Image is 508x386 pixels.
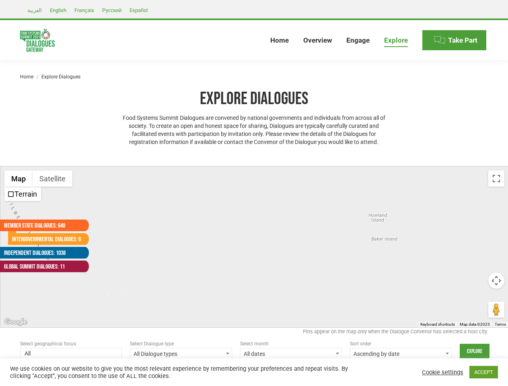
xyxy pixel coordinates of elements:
div: Sort order [350,340,452,348]
button: Drag Pegman onto the map to open Street View [488,302,504,318]
span: Overview [303,36,332,45]
a: English [46,5,70,15]
span: All Dialogue types [130,348,231,359]
a: Cookie settings [422,369,463,376]
img: Menu icon [434,34,446,46]
p: Food Systems Summit Dialogues are convened by national governments and individuals from across al... [119,114,390,146]
button: Toggle fullscreen view [488,170,504,187]
a: Terms [495,322,506,326]
div: Select geographical focus [20,340,122,348]
div: We use cookies on our website to give you the most relevant experience by remembering your prefer... [10,365,352,380]
ul: Show street map [4,187,41,201]
div: Pins appear on the map only when the Dialogue Convenor has selected a host city. [20,328,488,340]
div: Select Dialogue type [130,340,232,348]
a: Open this area in Google Maps (opens a new window) [2,317,29,327]
div: Select month [240,340,342,348]
button: Show street map [4,170,33,187]
a: Intergovernmental Dialogues: 6 [8,233,81,245]
img: Food Systems Summit Dialogues [20,29,55,52]
span: Explore Dialogues [41,74,80,80]
span: Take Part [448,36,477,45]
button: Show satellite imagery [33,170,72,187]
a: Home [20,74,33,80]
input: Explore [460,344,489,359]
span: All dates [241,348,341,359]
a: Español [125,5,152,15]
a: العربية [23,5,46,15]
h1: Explore Dialogues [119,88,390,110]
span: Русский [102,7,121,13]
button: Keyboard shortcuts [420,322,455,327]
span: Map data ©2025 [460,322,490,326]
span: Engage [346,36,370,45]
a: Русский [98,5,125,15]
span: Explore [384,36,408,45]
span: العربية [27,7,42,13]
label: Terrain [14,190,37,198]
span: Ascending by date [350,348,451,359]
span: Español [130,7,148,13]
button: Map camera controls [488,273,504,289]
span: All dates [240,348,342,359]
li: Terrain [5,187,40,200]
a: Français [70,5,98,15]
span: Français [74,7,94,13]
span: English [50,7,66,13]
img: Google [2,317,29,327]
span: Home [270,36,289,45]
a: ACCEPT [469,366,498,378]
